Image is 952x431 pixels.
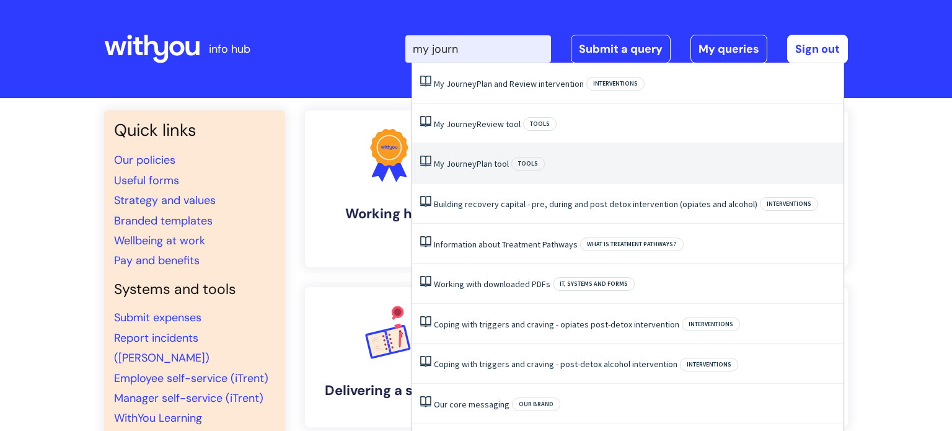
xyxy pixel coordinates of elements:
span: Interventions [680,358,738,371]
a: Employee self-service (iTrent) [114,371,268,386]
a: Information about Treatment Pathways [434,239,578,250]
h4: Delivering a service [315,383,464,399]
a: Coping with triggers and craving - opiates post-detox intervention [434,319,679,330]
a: Our core messaging [434,399,509,410]
h4: Systems and tools [114,281,275,298]
h3: Quick links [114,120,275,140]
span: Tools [523,117,557,131]
span: My [434,158,444,169]
a: Manager self-service (iTrent) [114,391,263,406]
span: What is Treatment Pathways? [580,238,684,251]
span: Journey [446,78,477,89]
span: Our brand [512,398,560,411]
span: Interventions [760,197,818,211]
div: | - [405,35,848,63]
a: Report incidents ([PERSON_NAME]) [114,331,209,365]
input: Search [405,35,551,63]
a: My JourneyPlan tool [434,158,509,169]
a: Branded templates [114,213,213,228]
a: Coping with triggers and craving - post-detox alcohol intervention [434,358,677,370]
span: Journey [446,158,477,169]
a: My JourneyPlan and Review intervention [434,78,584,89]
a: Useful forms [114,173,179,188]
a: Sign out [787,35,848,63]
a: Strategy and values [114,193,216,208]
a: My JourneyReview tool [434,118,521,130]
a: WithYou Learning [114,411,202,425]
span: IT, systems and forms [553,277,635,291]
span: Journey [446,118,477,130]
h4: Working here [315,206,464,222]
span: My [434,78,444,89]
a: Working with downloaded PDFs [434,278,550,290]
a: Wellbeing at work [114,233,205,248]
span: Interventions [586,77,645,91]
a: Pay and benefits [114,253,200,268]
a: Our policies [114,153,175,167]
a: Working here [305,110,474,267]
a: My queries [690,35,767,63]
span: Tools [511,157,545,171]
span: Interventions [682,318,740,331]
p: info hub [209,39,250,59]
span: My [434,118,444,130]
a: Submit expenses [114,310,201,325]
a: Building recovery capital - pre, during and post detox intervention (opiates and alcohol) [434,198,757,210]
a: Submit a query [571,35,671,63]
a: Delivering a service [305,287,474,427]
